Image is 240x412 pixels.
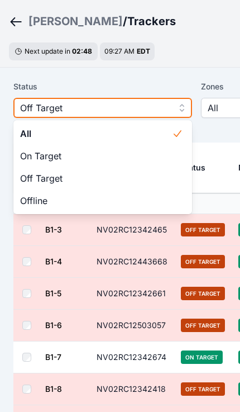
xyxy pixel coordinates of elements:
a: B1-3 [45,225,62,234]
div: 02 : 48 [72,47,92,56]
span: Next update in [25,47,70,55]
span: Off Target [181,319,225,332]
a: B1-4 [45,257,62,266]
span: On Target [181,351,223,364]
span: / [123,13,127,29]
a: [PERSON_NAME] [28,13,123,29]
a: B1-5 [45,288,61,298]
a: B1-7 [45,352,61,362]
span: EDT [137,47,150,55]
span: All [20,127,172,140]
span: Off Target [20,101,170,115]
span: Off Target [181,223,225,236]
span: Off Target [20,172,172,185]
span: Offline [20,194,172,207]
label: Status [13,80,192,93]
span: Off Target [181,382,225,396]
span: 09:27 AM [104,47,135,55]
h3: Trackers [127,13,176,29]
nav: Breadcrumb [9,7,231,36]
td: NV02RC12342465 [90,214,174,246]
div: Off Target [13,120,192,214]
button: Status [181,154,214,181]
span: Off Target [181,255,225,268]
td: NV02RC12342418 [90,373,174,405]
td: NV02RC12342661 [90,278,174,310]
a: B1-6 [45,320,62,330]
a: B1-8 [45,384,62,394]
td: NV02RC12503057 [90,310,174,342]
td: NV02RC12443668 [90,246,174,278]
td: NV02RC12342674 [90,342,174,373]
div: Status [181,162,205,173]
span: Off Target [181,287,225,300]
span: On Target [20,149,172,163]
button: Off Target [13,98,192,118]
